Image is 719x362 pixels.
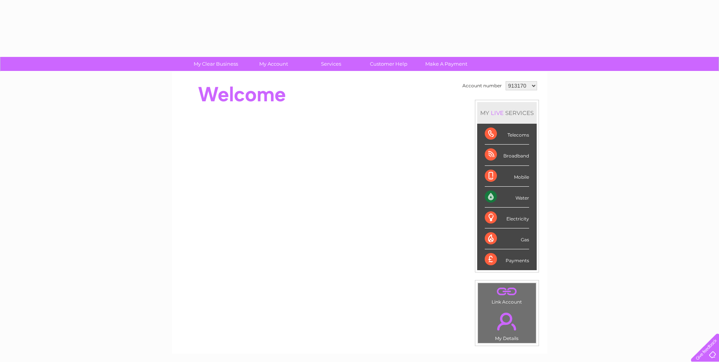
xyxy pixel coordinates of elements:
td: My Details [478,306,536,343]
a: . [480,285,534,298]
td: Link Account [478,283,536,307]
div: Electricity [485,208,529,228]
div: Payments [485,249,529,270]
a: . [480,308,534,335]
div: Telecoms [485,124,529,145]
div: Gas [485,228,529,249]
div: Water [485,187,529,208]
a: My Account [242,57,305,71]
td: Account number [461,79,504,92]
a: My Clear Business [185,57,247,71]
a: Customer Help [357,57,420,71]
a: Services [300,57,362,71]
a: Make A Payment [415,57,478,71]
div: LIVE [489,109,505,116]
div: MY SERVICES [477,102,537,124]
div: Mobile [485,166,529,187]
div: Broadband [485,145,529,165]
